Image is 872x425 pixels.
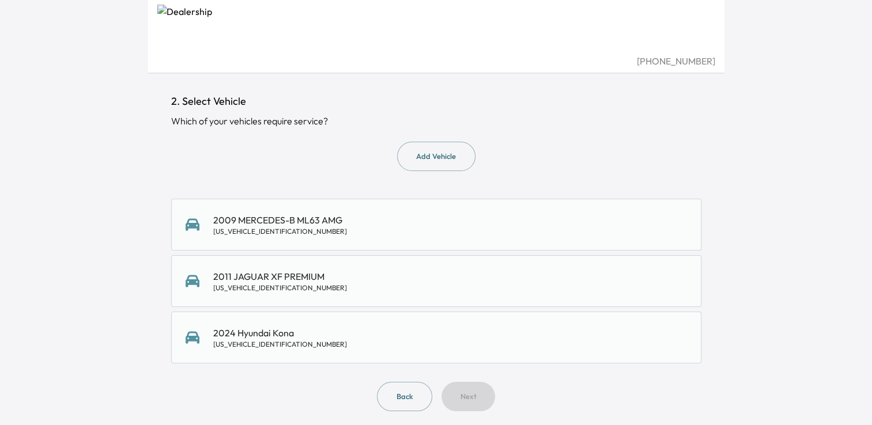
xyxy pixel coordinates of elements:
[157,5,715,54] img: Dealership
[213,227,347,236] div: [US_VEHICLE_IDENTIFICATION_NUMBER]
[213,283,347,293] div: [US_VEHICLE_IDENTIFICATION_NUMBER]
[213,213,347,236] div: 2009 MERCEDES-B ML63 AMG
[397,142,475,171] button: Add Vehicle
[171,93,701,109] h1: 2. Select Vehicle
[157,54,715,68] div: [PHONE_NUMBER]
[213,270,347,293] div: 2011 JAGUAR XF PREMIUM
[171,114,701,128] div: Which of your vehicles require service?
[213,340,347,349] div: [US_VEHICLE_IDENTIFICATION_NUMBER]
[377,382,432,411] button: Back
[213,326,347,349] div: 2024 Hyundai Kona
